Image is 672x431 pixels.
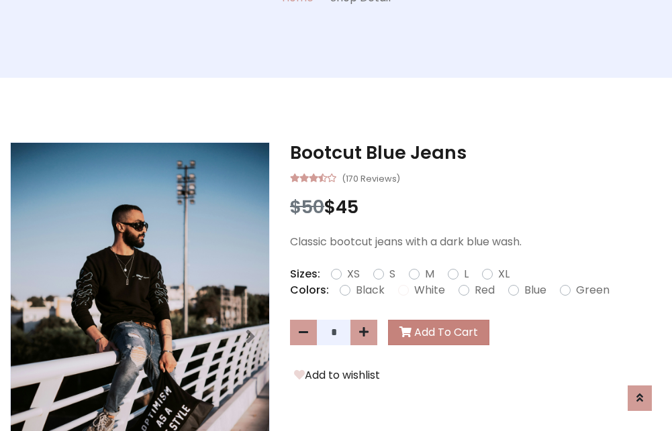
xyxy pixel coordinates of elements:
[389,266,395,282] label: S
[290,194,324,219] span: $50
[290,142,662,164] h3: Bootcut Blue Jeans
[524,282,546,298] label: Blue
[464,266,469,282] label: L
[388,320,489,345] button: Add To Cart
[347,266,360,282] label: XS
[336,194,358,219] span: 45
[414,282,445,298] label: White
[576,282,610,298] label: Green
[290,266,320,282] p: Sizes:
[290,196,662,218] h3: $
[290,282,329,298] p: Colors:
[498,266,510,282] label: XL
[475,282,495,298] label: Red
[342,170,400,186] small: (170 Reviews)
[425,266,434,282] label: M
[356,282,385,298] label: Black
[290,367,384,384] button: Add to wishlist
[290,234,662,250] p: Classic bootcut jeans with a dark blue wash.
